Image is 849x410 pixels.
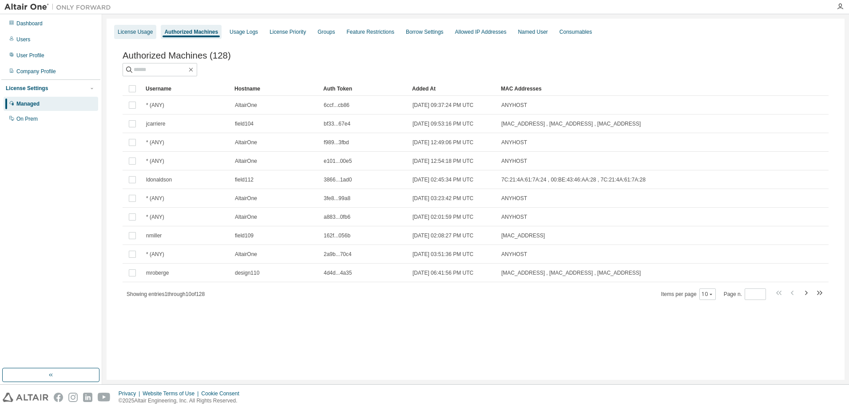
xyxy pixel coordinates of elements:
img: youtube.svg [98,393,111,402]
img: altair_logo.svg [3,393,48,402]
span: * (ANY) [146,102,164,109]
span: [DATE] 03:23:42 PM UTC [413,195,473,202]
div: Feature Restrictions [347,28,394,35]
div: Added At [412,82,494,96]
span: [DATE] 02:45:34 PM UTC [413,176,473,183]
span: jcarriere [146,120,165,127]
span: ANYHOST [501,139,527,146]
span: [MAC_ADDRESS] , [MAC_ADDRESS] , [MAC_ADDRESS] [501,269,641,276]
span: [MAC_ADDRESS] , [MAC_ADDRESS] , [MAC_ADDRESS] [501,120,641,127]
span: AltairOne [235,102,257,109]
span: nmiller [146,232,162,239]
span: AltairOne [235,158,257,165]
span: 162f...056b [324,232,350,239]
img: facebook.svg [54,393,63,402]
span: ldonaldson [146,176,172,183]
span: [DATE] 12:49:06 PM UTC [413,139,473,146]
span: * (ANY) [146,195,164,202]
span: [DATE] 06:41:56 PM UTC [413,269,473,276]
div: Hostname [234,82,316,96]
span: AltairOne [235,139,257,146]
p: © 2025 Altair Engineering, Inc. All Rights Reserved. [119,397,245,405]
span: bf33...67e4 [324,120,350,127]
span: AltairOne [235,251,257,258]
div: Users [16,36,30,43]
span: 2a9b...70c4 [324,251,352,258]
span: ANYHOST [501,195,527,202]
div: Company Profile [16,68,56,75]
div: Cookie Consent [201,390,244,397]
span: [DATE] 03:51:36 PM UTC [413,251,473,258]
span: 3866...1ad0 [324,176,352,183]
div: Dashboard [16,20,43,27]
div: Borrow Settings [406,28,444,35]
span: * (ANY) [146,158,164,165]
div: Consumables [559,28,592,35]
div: MAC Addresses [501,82,735,96]
span: ANYHOST [501,251,527,258]
div: Authorized Machines [164,28,218,35]
div: Allowed IP Addresses [455,28,507,35]
img: Altair One [4,3,115,12]
div: Auth Token [323,82,405,96]
span: [DATE] 02:08:27 PM UTC [413,232,473,239]
span: f989...3fbd [324,139,349,146]
span: * (ANY) [146,139,164,146]
span: ANYHOST [501,213,527,221]
img: linkedin.svg [83,393,92,402]
div: Groups [317,28,335,35]
div: License Usage [118,28,153,35]
span: a883...0fb6 [324,213,350,221]
button: 10 [702,291,714,298]
div: Privacy [119,390,143,397]
span: ANYHOST [501,102,527,109]
span: AltairOne [235,213,257,221]
span: field104 [235,120,254,127]
span: [DATE] 02:01:59 PM UTC [413,213,473,221]
div: On Prem [16,115,38,122]
span: field109 [235,232,254,239]
img: instagram.svg [68,393,78,402]
span: [MAC_ADDRESS] [501,232,545,239]
span: design110 [235,269,259,276]
span: AltairOne [235,195,257,202]
span: [DATE] 09:53:16 PM UTC [413,120,473,127]
div: Website Terms of Use [143,390,201,397]
span: Authorized Machines (128) [123,51,231,61]
span: 6ccf...cb86 [324,102,349,109]
span: mroberge [146,269,169,276]
span: 7C:21:4A:61:7A:24 , 00:BE:43:46:AA:28 , 7C:21:4A:61:7A:28 [501,176,646,183]
span: Showing entries 1 through 10 of 128 [127,291,205,297]
div: License Settings [6,85,48,92]
span: 3fe8...99a8 [324,195,350,202]
span: [DATE] 09:37:24 PM UTC [413,102,473,109]
span: field112 [235,176,254,183]
span: 4d4d...4a35 [324,269,352,276]
span: e101...00e5 [324,158,352,165]
div: Usage Logs [230,28,258,35]
div: User Profile [16,52,44,59]
div: Named User [518,28,547,35]
div: License Priority [270,28,306,35]
span: * (ANY) [146,251,164,258]
div: Managed [16,100,40,107]
div: Username [146,82,227,96]
span: * (ANY) [146,213,164,221]
span: [DATE] 12:54:18 PM UTC [413,158,473,165]
span: Items per page [661,288,716,300]
span: ANYHOST [501,158,527,165]
span: Page n. [724,288,766,300]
